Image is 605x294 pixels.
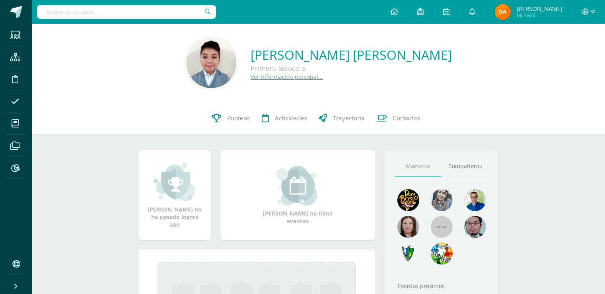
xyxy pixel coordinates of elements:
[464,189,486,211] img: 10741f48bcca31577cbcd80b61dad2f3.png
[442,156,488,176] a: Compañeros
[395,282,488,290] div: Eventos próximos
[371,102,426,134] a: Contactos
[251,73,323,80] a: Ver información personal...
[275,114,307,122] span: Actividades
[227,114,250,122] span: Punteos
[495,4,511,20] img: 82a5943632aca8211823fb2e9800a6c1.png
[397,243,419,265] img: 7cab5f6743d087d6deff47ee2e57ce0d.png
[37,5,216,19] input: Busca un usuario...
[397,189,419,211] img: 29fc2a48271e3f3676cb2cb292ff2552.png
[517,12,562,19] span: Mi Perfil
[393,114,420,122] span: Contactos
[256,102,313,134] a: Actividades
[333,114,365,122] span: Trayectoria
[276,166,319,206] img: event_small.png
[397,216,419,238] img: 67c3d6f6ad1c930a517675cdc903f95f.png
[517,5,562,13] span: [PERSON_NAME]
[146,162,203,228] div: [PERSON_NAME] no ha ganado logros aún
[251,63,452,73] div: Primero Básico E
[431,243,453,265] img: a43eca2235894a1cc1b3d6ce2f11d98a.png
[395,156,442,176] a: Maestros
[153,162,196,202] img: achievement_small.png
[258,166,338,225] div: [PERSON_NAME] no tiene eventos
[206,102,256,134] a: Punteos
[187,38,236,88] img: 7ea62ef846371e173ac0d1d747d44813.png
[431,189,453,211] img: 45bd7986b8947ad7e5894cbc9b781108.png
[431,216,453,238] img: 55x55
[313,102,371,134] a: Trayectoria
[464,216,486,238] img: d0e54f245e8330cebada5b5b95708334.png
[251,46,452,63] a: [PERSON_NAME] [PERSON_NAME]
